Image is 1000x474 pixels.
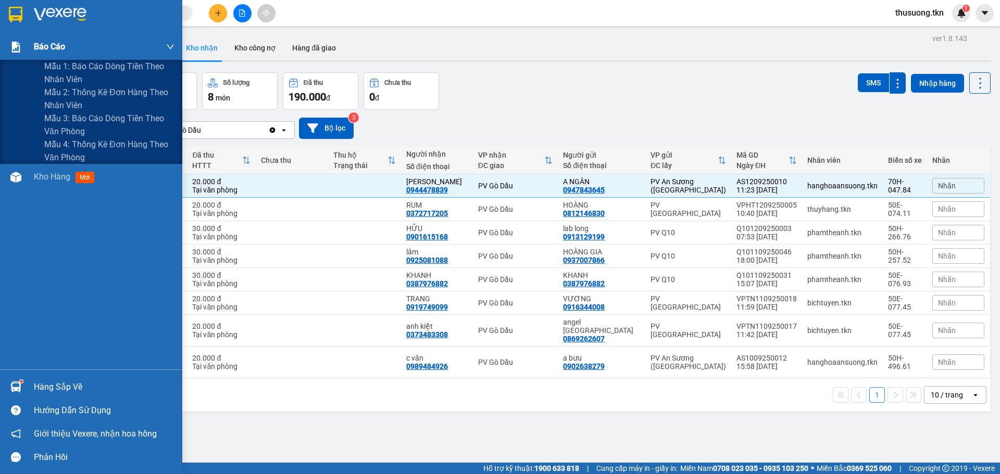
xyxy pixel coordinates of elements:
div: 0947843645 [563,186,605,194]
span: Kho hàng [34,172,70,182]
button: plus [209,4,227,22]
span: Nhãn [938,299,956,307]
span: Nhãn [938,326,956,335]
th: Toggle SortBy [187,147,255,174]
div: RUM [406,201,468,209]
div: hanghoaansuong.tkn [807,358,878,366]
div: PV Gò Dầu [478,299,553,307]
span: Mẫu 1: Báo cáo dòng tiền theo nhân viên [44,60,174,86]
div: PV An Sương ([GEOGRAPHIC_DATA]) [651,177,726,194]
img: icon-new-feature [957,8,966,18]
span: aim [262,9,270,17]
div: Số điện thoại [563,161,640,170]
div: Chưa thu [384,79,411,86]
img: warehouse-icon [10,172,21,183]
span: down [166,43,174,51]
div: phamtheanh.tkn [807,228,878,237]
div: PV Gò Dầu [478,252,553,260]
div: 11:23 [DATE] [736,186,797,194]
span: Mẫu 2: Thống kê đơn hàng theo nhân viên [44,86,174,112]
div: 0919749099 [406,303,448,311]
div: 50E-074.11 [888,201,922,217]
button: caret-down [976,4,994,22]
span: file-add [239,9,246,17]
div: PV Gò Dầu [166,125,201,135]
div: VP gửi [651,151,718,159]
div: angel tây ninh [563,318,640,335]
span: Hỗ trợ kỹ thuật: [483,463,579,474]
span: mới [76,172,94,183]
th: Toggle SortBy [645,147,731,174]
div: Số lượng [223,79,249,86]
button: Kho công nợ [226,35,284,60]
div: VPHT1209250005 [736,201,797,209]
div: Trạng thái [333,161,387,170]
div: HOÀNG GIA [563,248,640,256]
div: Hướng dẫn sử dụng [34,403,174,418]
div: AS1209250010 [736,177,797,186]
button: SMS [858,73,889,92]
div: 30.000 đ [192,248,250,256]
div: Số điện thoại [406,162,468,171]
button: aim [257,4,276,22]
div: Đã thu [304,79,323,86]
div: Người nhận [406,150,468,158]
div: 0944478839 [406,186,448,194]
img: logo-vxr [9,7,22,22]
div: 50H-257.52 [888,248,922,264]
img: logo.jpg [13,13,65,65]
div: HTTT [192,161,242,170]
div: 07:53 [DATE] [736,233,797,241]
div: Tại văn phòng [192,256,250,264]
sup: 3 [348,112,359,123]
div: PV Gò Dầu [478,182,553,190]
span: Mẫu 4: Thống kê đơn hàng theo văn phòng [44,138,174,164]
span: Nhãn [938,252,956,260]
div: thuyhang.tkn [807,205,878,213]
button: Kho nhận [178,35,226,60]
div: AS1009250012 [736,354,797,362]
img: solution-icon [10,42,21,53]
div: Hàng sắp về [34,379,174,395]
span: thusuong.tkn [887,6,952,19]
div: Tại văn phòng [192,279,250,288]
div: c vân [406,354,468,362]
div: 70H-047.84 [888,177,922,194]
div: 0869262607 [563,335,605,343]
div: 20.000 đ [192,322,250,330]
div: 0387976882 [563,279,605,288]
svg: open [280,126,288,134]
div: phamtheanh.tkn [807,252,878,260]
div: Tại văn phòng [192,303,250,311]
div: PV Gò Dầu [478,358,553,366]
span: Báo cáo [34,40,65,53]
div: HOÀNG [563,201,640,209]
button: 1 [869,387,885,403]
div: PV Q10 [651,228,726,237]
span: notification [11,429,21,439]
span: Cung cấp máy in - giấy in: [596,463,678,474]
div: VP nhận [478,151,545,159]
span: question-circle [11,405,21,415]
span: Miền Nam [680,463,808,474]
div: PV Gò Dầu [478,205,553,213]
div: VPTN1109250017 [736,322,797,330]
li: [STREET_ADDRESS][PERSON_NAME]. [GEOGRAPHIC_DATA], Tỉnh [GEOGRAPHIC_DATA] [97,25,435,39]
div: PV [GEOGRAPHIC_DATA] [651,294,726,311]
th: Toggle SortBy [731,147,802,174]
span: plus [215,9,222,17]
input: Selected PV Gò Dầu. [202,125,203,135]
span: ⚪️ [811,466,814,470]
div: CHI PHAN [406,177,468,186]
div: 0372717205 [406,209,448,217]
div: 0916344008 [563,303,605,311]
div: Thu hộ [333,151,387,159]
span: copyright [942,465,949,472]
div: 50E-077.45 [888,322,922,339]
div: 20.000 đ [192,201,250,209]
div: PV Q10 [651,252,726,260]
div: Ngày ĐH [736,161,789,170]
div: KHANH [563,271,640,279]
sup: 1 [20,380,23,383]
span: Nhãn [938,228,956,237]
